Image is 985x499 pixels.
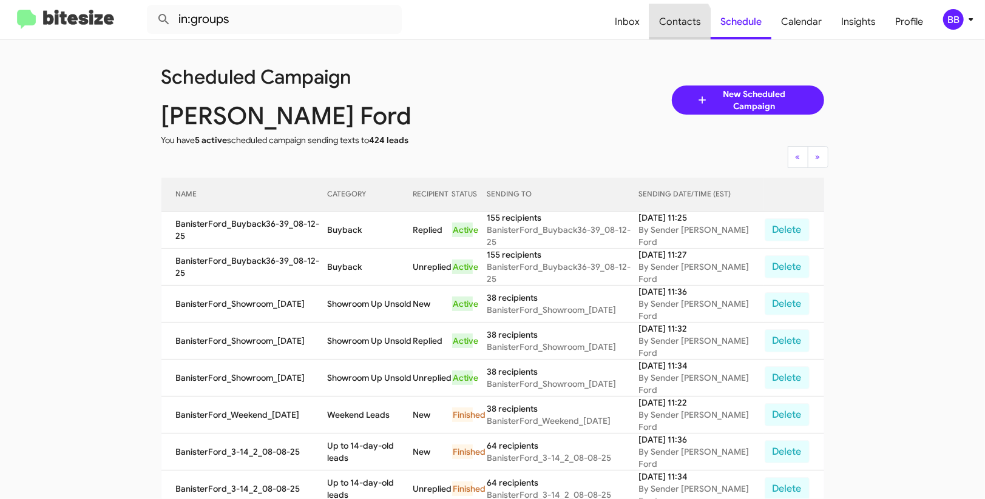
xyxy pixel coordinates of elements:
td: BanisterFord_Showroom_[DATE] [161,360,328,397]
td: Up to 14-day-old leads [327,434,413,471]
button: Delete [765,255,810,278]
div: By Sender [PERSON_NAME] Ford [638,372,764,396]
td: Weekend Leads [327,397,413,434]
div: By Sender [PERSON_NAME] Ford [638,224,764,248]
div: [DATE] 11:36 [638,286,764,298]
div: [DATE] 11:25 [638,212,764,224]
div: By Sender [PERSON_NAME] Ford [638,298,764,322]
div: By Sender [PERSON_NAME] Ford [638,409,764,433]
div: BanisterFord_Showroom_[DATE] [487,378,639,390]
td: Showroom Up Unsold [327,360,413,397]
div: [DATE] 11:34 [638,360,764,372]
div: BanisterFord_3-14_2_08-08-25 [487,452,639,464]
div: [DATE] 11:27 [638,249,764,261]
div: 38 recipients [487,329,639,341]
th: NAME [161,178,328,212]
div: BanisterFord_Weekend_[DATE] [487,415,639,427]
td: BanisterFord_Showroom_[DATE] [161,323,328,360]
div: Active [452,296,473,311]
div: [PERSON_NAME] Ford [152,110,502,122]
div: Active [452,333,473,348]
td: Buyback [327,249,413,286]
div: BanisterFord_Buyback36-39_08-12-25 [487,224,639,248]
nav: Page navigation example [788,146,828,168]
div: Active [452,370,473,385]
td: New [413,434,452,471]
a: Insights [831,4,885,39]
div: 38 recipients [487,366,639,378]
div: [DATE] 11:34 [638,471,764,483]
div: Active [452,260,473,274]
td: Replied [413,212,452,249]
div: [DATE] 11:36 [638,434,764,446]
td: Showroom Up Unsold [327,286,413,323]
td: New [413,286,452,323]
a: Inbox [605,4,649,39]
td: Unreplied [413,360,452,397]
td: BanisterFord_Showroom_[DATE] [161,286,328,323]
td: BanisterFord_Buyback36-39_08-12-25 [161,212,328,249]
th: STATUS [452,178,487,212]
th: SENDING TO [487,178,639,212]
div: 38 recipients [487,403,639,415]
a: Calendar [771,4,831,39]
span: 424 leads [370,135,409,146]
td: BanisterFord_3-14_2_08-08-25 [161,434,328,471]
button: Delete [765,440,810,463]
div: Finished [452,407,473,422]
button: Previous [788,146,808,168]
div: 38 recipients [487,292,639,304]
div: BanisterFord_Showroom_[DATE] [487,341,639,353]
div: Scheduled Campaign [152,71,502,83]
div: By Sender [PERSON_NAME] Ford [638,446,764,470]
button: Delete [765,218,810,241]
td: Showroom Up Unsold [327,323,413,360]
div: BanisterFord_Showroom_[DATE] [487,304,639,316]
div: 155 recipients [487,249,639,261]
div: 64 recipients [487,477,639,489]
div: BB [943,9,964,30]
button: Delete [765,329,810,352]
button: Delete [765,403,810,426]
div: Finished [452,481,473,496]
td: Replied [413,323,452,360]
td: Buyback [327,212,413,249]
div: 155 recipients [487,212,639,224]
div: [DATE] 11:22 [638,397,764,409]
div: By Sender [PERSON_NAME] Ford [638,335,764,359]
button: BB [933,9,972,30]
a: Profile [885,4,933,39]
td: New [413,397,452,434]
span: New Scheduled Campaign [709,88,800,112]
div: Active [452,223,473,237]
td: Unreplied [413,249,452,286]
input: Search [147,5,402,34]
button: Delete [765,366,810,389]
div: BanisterFord_Buyback36-39_08-12-25 [487,261,639,285]
div: By Sender [PERSON_NAME] Ford [638,261,764,285]
button: Delete [765,292,810,315]
span: 5 active [195,135,228,146]
span: « [796,151,801,162]
a: New Scheduled Campaign [672,85,824,115]
div: You have scheduled campaign sending texts to [152,134,502,146]
div: [DATE] 11:32 [638,323,764,335]
td: BanisterFord_Buyback36-39_08-12-25 [161,249,328,286]
span: » [816,151,821,162]
a: Contacts [649,4,711,39]
td: BanisterFord_Weekend_[DATE] [161,397,328,434]
a: Schedule [711,4,771,39]
th: CATEGORY [327,178,413,212]
th: SENDING DATE/TIME (EST) [638,178,764,212]
div: Finished [452,444,473,459]
button: Next [808,146,828,168]
th: RECIPIENT [413,178,452,212]
div: 64 recipients [487,440,639,452]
